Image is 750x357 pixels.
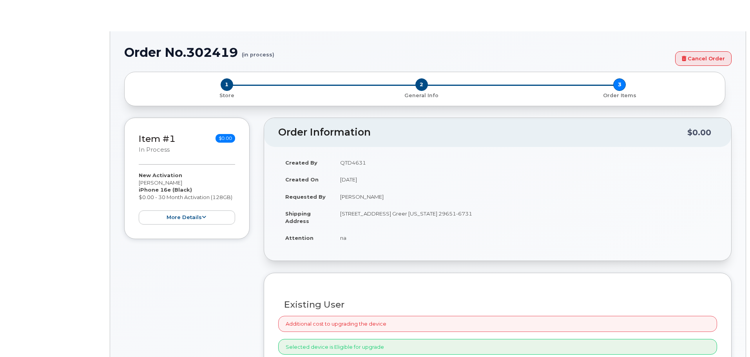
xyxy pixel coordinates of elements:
[333,229,717,246] td: na
[285,210,311,224] strong: Shipping Address
[333,171,717,188] td: [DATE]
[278,339,717,355] div: Selected device is Eligible for upgrade
[285,194,326,200] strong: Requested By
[687,125,711,140] div: $0.00
[284,300,711,310] h3: Existing User
[131,91,322,99] a: 1 Store
[285,176,319,183] strong: Created On
[124,45,671,59] h1: Order No.302419
[278,127,687,138] h2: Order Information
[216,134,235,143] span: $0.00
[221,78,233,91] span: 1
[139,146,170,153] small: in process
[139,187,192,193] strong: iPhone 16e (Black)
[139,133,176,144] a: Item #1
[322,91,520,99] a: 2 General Info
[278,316,717,332] div: Additional cost to upgrading the device
[333,188,717,205] td: [PERSON_NAME]
[139,172,182,178] strong: New Activation
[134,92,319,99] p: Store
[139,210,235,225] button: more details
[139,172,235,225] div: [PERSON_NAME] $0.00 - 30 Month Activation (128GB)
[242,45,274,58] small: (in process)
[675,51,732,66] a: Cancel Order
[326,92,517,99] p: General Info
[333,154,717,171] td: QTD4631
[285,159,317,166] strong: Created By
[333,205,717,229] td: [STREET_ADDRESS] Greer [US_STATE] 29651-6731
[285,235,313,241] strong: Attention
[415,78,428,91] span: 2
